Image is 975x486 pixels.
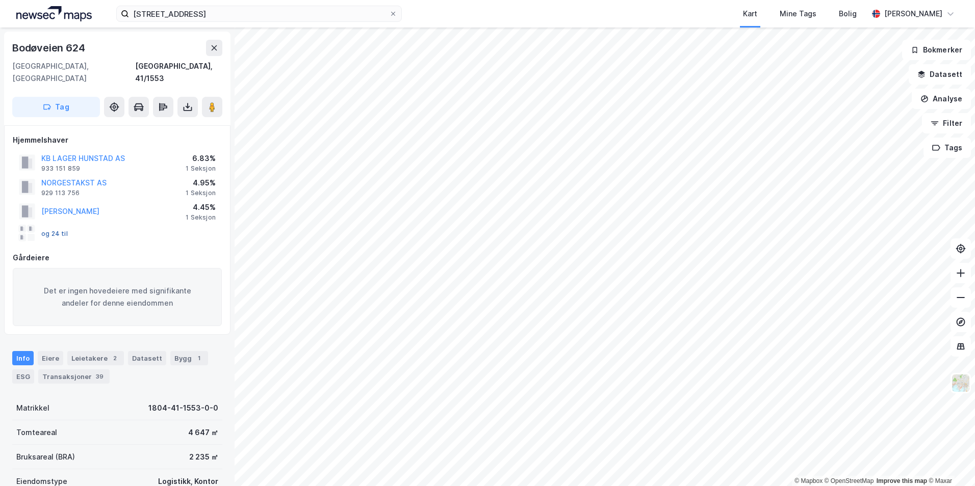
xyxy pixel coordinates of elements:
[16,402,49,414] div: Matrikkel
[13,134,222,146] div: Hjemmelshaver
[38,351,63,365] div: Eiere
[186,165,216,173] div: 1 Seksjon
[909,64,971,85] button: Datasett
[839,8,857,20] div: Bolig
[12,369,34,384] div: ESG
[924,437,975,486] div: Kontrollprogram for chat
[170,351,208,365] div: Bygg
[186,177,216,189] div: 4.95%
[186,189,216,197] div: 1 Seksjon
[189,451,218,463] div: 2 235 ㎡
[877,477,927,484] a: Improve this map
[912,89,971,109] button: Analyse
[194,353,204,363] div: 1
[129,6,389,21] input: Søk på adresse, matrikkel, gårdeiere, leietakere eller personer
[794,477,823,484] a: Mapbox
[13,268,222,326] div: Det er ingen hovedeiere med signifikante andeler for denne eiendommen
[13,252,222,264] div: Gårdeiere
[923,138,971,158] button: Tags
[12,97,100,117] button: Tag
[951,373,970,393] img: Z
[780,8,816,20] div: Mine Tags
[12,60,135,85] div: [GEOGRAPHIC_DATA], [GEOGRAPHIC_DATA]
[67,351,124,365] div: Leietakere
[16,451,75,463] div: Bruksareal (BRA)
[922,113,971,133] button: Filter
[186,213,216,222] div: 1 Seksjon
[135,60,222,85] div: [GEOGRAPHIC_DATA], 41/1553
[188,426,218,439] div: 4 647 ㎡
[902,40,971,60] button: Bokmerker
[38,369,110,384] div: Transaksjoner
[825,477,874,484] a: OpenStreetMap
[186,201,216,213] div: 4.45%
[12,40,87,56] div: Bodøveien 624
[41,189,80,197] div: 929 113 756
[186,152,216,165] div: 6.83%
[12,351,34,365] div: Info
[16,426,57,439] div: Tomteareal
[924,437,975,486] iframe: Chat Widget
[110,353,120,363] div: 2
[743,8,757,20] div: Kart
[41,165,80,173] div: 933 151 859
[16,6,92,21] img: logo.a4113a55bc3d86da70a041830d287a7e.svg
[148,402,218,414] div: 1804-41-1553-0-0
[94,371,106,382] div: 39
[884,8,942,20] div: [PERSON_NAME]
[128,351,166,365] div: Datasett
